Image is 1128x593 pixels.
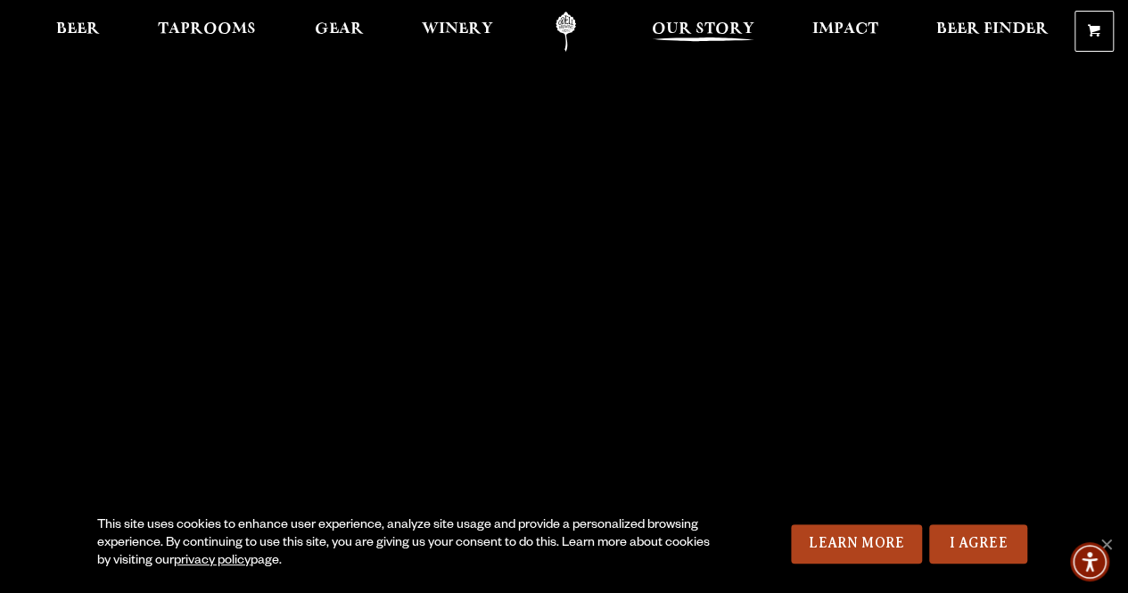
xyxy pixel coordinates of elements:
[640,12,766,52] a: Our Story
[812,22,878,37] span: Impact
[45,12,111,52] a: Beer
[97,517,720,571] div: This site uses cookies to enhance user experience, analyze site usage and provide a personalized ...
[174,555,251,569] a: privacy policy
[652,22,754,37] span: Our Story
[56,22,100,37] span: Beer
[410,12,505,52] a: Winery
[532,12,599,52] a: Odell Home
[1070,542,1109,581] div: Accessibility Menu
[936,22,1049,37] span: Beer Finder
[791,524,922,564] a: Learn More
[422,22,493,37] span: Winery
[158,22,256,37] span: Taprooms
[303,12,375,52] a: Gear
[925,12,1060,52] a: Beer Finder
[929,524,1027,564] a: I Agree
[315,22,364,37] span: Gear
[146,12,268,52] a: Taprooms
[801,12,890,52] a: Impact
